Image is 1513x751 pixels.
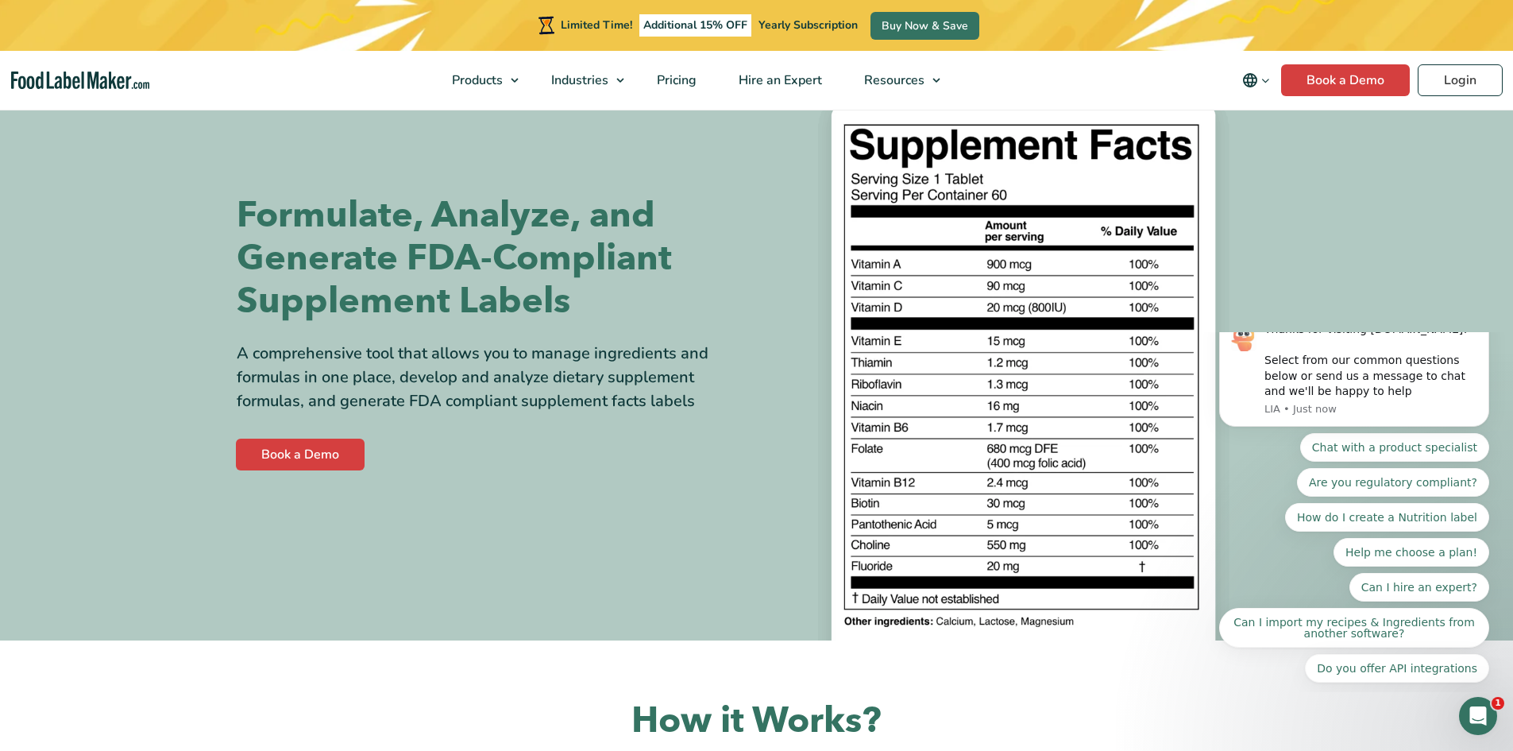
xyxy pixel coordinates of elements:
a: Buy Now & Save [870,12,979,40]
button: Quick reply: Can I import my recipes & Ingredients from another software? [24,276,294,315]
button: Quick reply: Help me choose a plan! [138,206,294,234]
div: Quick reply options [24,101,294,350]
button: Quick reply: Do you offer API integrations [110,322,294,350]
h2: How it Works? [276,698,1237,745]
a: Hire an Expert [718,51,839,110]
span: Yearly Subscription [758,17,858,33]
span: Limited Time! [561,17,632,33]
button: Quick reply: Chat with a product specialist [105,101,294,130]
a: Resources [843,51,948,110]
div: A comprehensive tool that allows you to manage ingredients and formulas in one place, develop and... [237,342,745,413]
iframe: Intercom live chat [1459,697,1497,735]
h1: Formulate, Analyze, and Generate FDA-Compliant Supplement Labels [237,194,745,323]
button: Quick reply: Can I hire an expert? [154,241,294,269]
iframe: Intercom notifications message [1195,332,1513,692]
a: Book a Demo [1281,64,1410,96]
a: Book a Demo [236,439,365,470]
span: Resources [859,72,926,89]
a: Pricing [636,51,714,110]
span: Hire an Expert [734,72,824,89]
a: Industries [531,51,632,110]
button: Quick reply: Are you regulatory compliant? [102,136,294,165]
button: Quick reply: How do I create a Nutrition label [90,171,294,199]
p: Message from LIA, sent Just now [69,70,282,84]
button: Change language [1231,64,1281,96]
a: Login [1418,64,1503,96]
span: Industries [546,72,610,89]
a: Products [431,51,527,110]
span: Products [447,72,504,89]
span: Additional 15% OFF [639,14,751,37]
span: Pricing [652,72,698,89]
span: 1 [1492,697,1504,710]
a: Food Label Maker homepage [11,72,149,90]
